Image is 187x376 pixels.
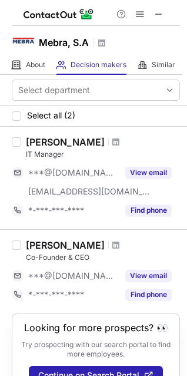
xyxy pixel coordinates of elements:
span: Decision makers [71,60,126,70]
div: Select department [18,84,90,96]
div: [PERSON_NAME] [26,239,105,251]
header: Looking for more prospects? 👀 [24,322,168,333]
p: Try prospecting with our search portal to find more employees. [21,340,171,359]
button: Reveal Button [125,167,172,179]
span: Select all (2) [27,111,75,120]
img: ContactOut v5.3.10 [24,7,94,21]
button: Reveal Button [125,270,172,282]
span: About [26,60,45,70]
img: 68a3f72773382bfc4ccbc6411ce14b8f [12,29,35,52]
span: ***@[DOMAIN_NAME] [28,167,118,178]
div: IT Manager [26,149,180,160]
button: Reveal Button [125,205,172,216]
button: Reveal Button [125,289,172,301]
span: Similar [152,60,175,70]
div: [PERSON_NAME] [26,136,105,148]
div: Co-Founder & CEO [26,252,180,263]
span: [EMAIL_ADDRESS][DOMAIN_NAME] [28,186,151,197]
h1: Mebra, S.A [39,35,89,50]
span: ***@[DOMAIN_NAME] [28,271,118,281]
